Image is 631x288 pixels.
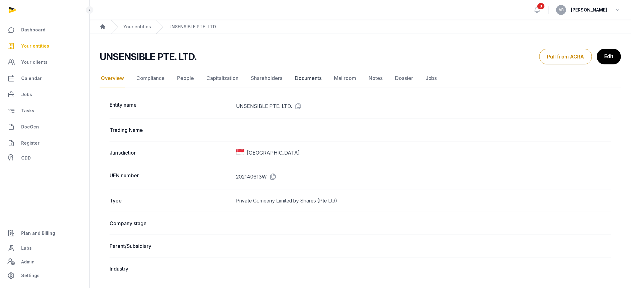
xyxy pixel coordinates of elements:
[21,58,48,66] span: Your clients
[367,69,384,87] a: Notes
[21,154,31,162] span: CDD
[176,69,195,87] a: People
[556,5,566,15] button: AB
[5,103,84,118] a: Tasks
[5,55,84,70] a: Your clients
[5,22,84,37] a: Dashboard
[21,123,39,131] span: DocGen
[5,241,84,256] a: Labs
[21,272,40,279] span: Settings
[110,197,231,204] dt: Type
[236,197,611,204] dd: Private Company Limited by Shares (Pte Ltd)
[21,75,42,82] span: Calendar
[168,24,217,30] a: UNSENSIBLE PTE. LTD.
[333,69,357,87] a: Mailroom
[5,87,84,102] a: Jobs
[21,26,45,34] span: Dashboard
[539,49,592,64] button: Pull from ACRA
[559,8,564,12] span: AB
[110,172,231,182] dt: UEN number
[247,149,300,156] span: [GEOGRAPHIC_DATA]
[100,69,621,87] nav: Tabs
[294,69,323,87] a: Documents
[5,71,84,86] a: Calendar
[100,51,196,62] h2: UNSENSIBLE PTE. LTD.
[21,244,32,252] span: Labs
[21,91,32,98] span: Jobs
[110,265,231,272] dt: Industry
[110,242,231,250] dt: Parent/Subsidiary
[236,101,611,111] dd: UNSENSIBLE PTE. LTD.
[110,149,231,156] dt: Jurisdiction
[250,69,284,87] a: Shareholders
[597,49,621,64] a: Edit
[538,3,545,9] span: 3
[5,119,84,134] a: DocGen
[205,69,240,87] a: Capitalization
[5,39,84,53] a: Your entities
[100,69,125,87] a: Overview
[236,172,611,182] dd: 202140613W
[110,220,231,227] dt: Company stage
[571,6,607,14] span: [PERSON_NAME]
[5,152,84,164] a: CDD
[110,101,231,111] dt: Entity name
[135,69,166,87] a: Compliance
[21,230,55,237] span: Plan and Billing
[21,139,40,147] span: Register
[394,69,414,87] a: Dossier
[110,126,231,134] dt: Trading Name
[5,226,84,241] a: Plan and Billing
[123,24,151,30] a: Your entities
[21,42,49,50] span: Your entities
[424,69,438,87] a: Jobs
[90,20,631,34] nav: Breadcrumb
[5,256,84,268] a: Admin
[5,136,84,151] a: Register
[5,268,84,283] a: Settings
[21,258,35,266] span: Admin
[21,107,34,114] span: Tasks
